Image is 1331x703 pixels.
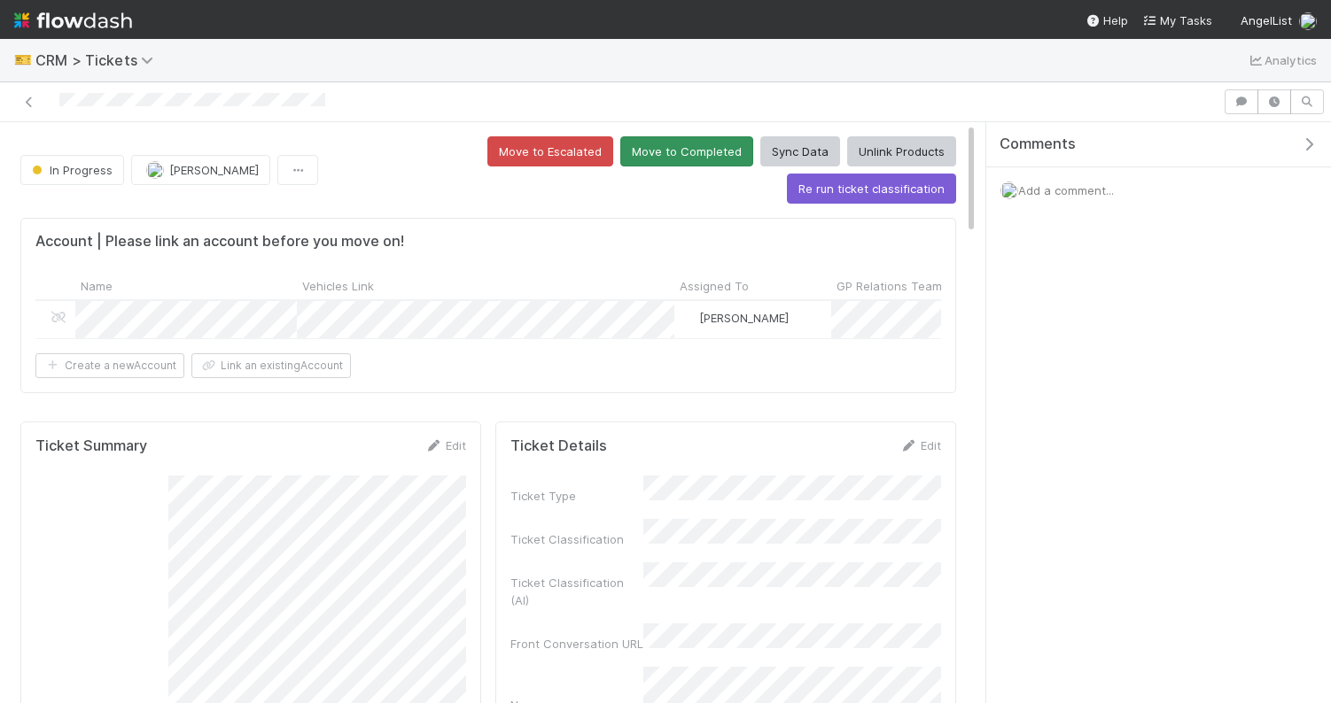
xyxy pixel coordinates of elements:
[1142,13,1212,27] span: My Tasks
[681,309,789,327] div: [PERSON_NAME]
[837,277,942,295] span: GP Relations Team
[1000,182,1018,199] img: avatar_4aa8e4fd-f2b7-45ba-a6a5-94a913ad1fe4.png
[1018,183,1114,197] span: Add a comment...
[510,487,643,505] div: Ticket Type
[169,163,259,177] span: [PERSON_NAME]
[1000,135,1076,153] span: Comments
[81,277,113,295] span: Name
[20,155,124,185] button: In Progress
[787,174,956,204] button: Re run ticket classification
[28,163,113,177] span: In Progress
[1241,13,1292,27] span: AngelList
[510,530,643,548] div: Ticket Classification
[14,52,32,67] span: 🎫
[682,311,697,325] img: avatar_4aa8e4fd-f2b7-45ba-a6a5-94a913ad1fe4.png
[35,353,184,378] button: Create a newAccount
[35,51,162,69] span: CRM > Tickets
[1086,12,1128,29] div: Help
[510,574,643,609] div: Ticket Classification (AI)
[620,136,753,166] button: Move to Completed
[131,155,270,185] button: [PERSON_NAME]
[191,353,351,378] button: Link an existingAccount
[1247,50,1317,71] a: Analytics
[35,233,404,251] h5: Account | Please link an account before you move on!
[847,136,956,166] button: Unlink Products
[14,5,132,35] img: logo-inverted-e16ddd16eac7371096b0.svg
[1142,12,1212,29] a: My Tasks
[510,437,607,455] h5: Ticket Details
[424,438,466,452] a: Edit
[760,136,840,166] button: Sync Data
[146,161,164,179] img: avatar_4aa8e4fd-f2b7-45ba-a6a5-94a913ad1fe4.png
[699,311,789,325] span: [PERSON_NAME]
[302,277,374,295] span: Vehicles Link
[487,136,613,166] button: Move to Escalated
[1299,12,1317,30] img: avatar_4aa8e4fd-f2b7-45ba-a6a5-94a913ad1fe4.png
[35,437,147,455] h5: Ticket Summary
[680,277,749,295] span: Assigned To
[510,635,643,653] div: Front Conversation URL
[899,438,941,452] a: Edit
